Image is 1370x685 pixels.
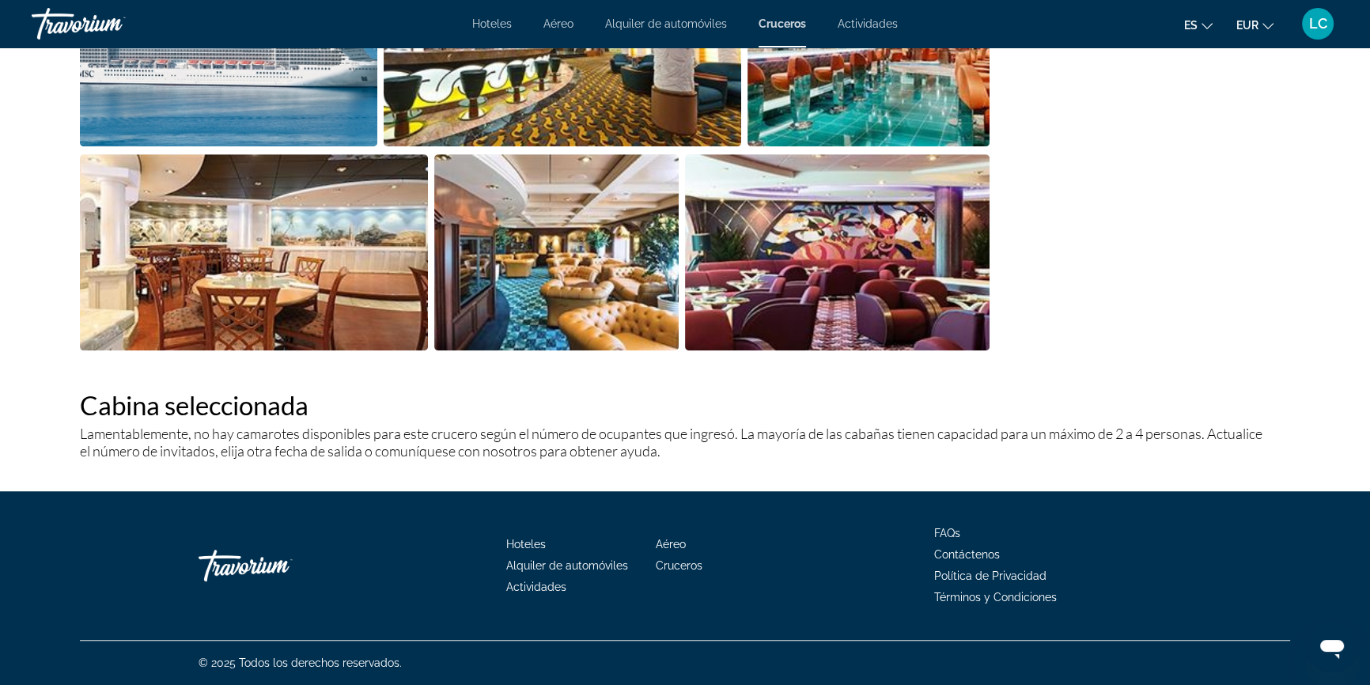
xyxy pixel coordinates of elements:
a: Contáctenos [934,548,1000,561]
a: FAQs [934,527,960,539]
span: Lamentablemente, no hay camarotes disponibles para este crucero según el número de ocupantes que ... [80,425,1262,460]
button: User Menu [1297,7,1338,40]
iframe: Botón para iniciar la ventana de mensajería [1307,622,1357,672]
span: © 2025 Todos los derechos reservados. [199,657,402,669]
button: Change language [1184,13,1213,36]
a: Actividades [506,581,566,593]
a: Actividades [838,17,898,30]
a: Aéreo [543,17,573,30]
a: Alquiler de automóviles [605,17,727,30]
a: Hoteles [472,17,512,30]
a: Travorium [32,3,190,44]
a: Política de Privacidad [934,570,1046,582]
button: Open full-screen image slider [80,153,428,351]
button: Open full-screen image slider [685,153,990,351]
a: Aéreo [656,538,686,551]
a: Términos y Condiciones [934,591,1057,604]
a: Cruceros [656,559,702,572]
span: es [1184,19,1198,32]
button: Open full-screen image slider [434,153,679,351]
span: LC [1309,16,1327,32]
a: Cruceros [759,17,806,30]
span: EUR [1236,19,1258,32]
button: Change currency [1236,13,1273,36]
a: Travorium [199,542,357,589]
a: Hoteles [506,538,546,551]
a: Alquiler de automóviles [506,559,628,572]
h2: Cabina seleccionada [80,389,1290,421]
